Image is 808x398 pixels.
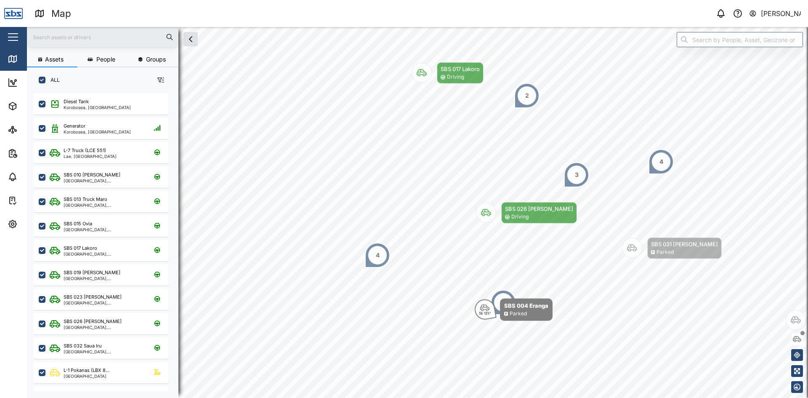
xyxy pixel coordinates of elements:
[34,90,178,391] div: grid
[64,350,144,354] div: [GEOGRAPHIC_DATA], [GEOGRAPHIC_DATA]
[22,102,48,111] div: Assets
[447,73,464,81] div: Driving
[376,251,380,260] div: 4
[476,202,577,224] div: Map marker
[564,162,589,187] div: Map marker
[22,149,50,158] div: Reports
[514,83,540,108] div: Map marker
[64,318,122,325] div: SBS 026 [PERSON_NAME]
[491,290,516,315] div: Map marker
[64,276,144,280] div: [GEOGRAPHIC_DATA], [GEOGRAPHIC_DATA]
[27,27,808,398] canvas: Map
[64,301,144,305] div: [GEOGRAPHIC_DATA], [GEOGRAPHIC_DATA]
[22,172,48,182] div: Alarms
[64,147,106,154] div: L-7 Truck (LCE 551)
[64,342,102,350] div: SBS 032 Saua Iru
[622,238,722,259] div: Map marker
[749,8,801,19] button: [PERSON_NAME]
[64,294,122,301] div: SBS 023 [PERSON_NAME]
[479,312,491,315] div: SE 125°
[659,157,663,166] div: 4
[365,243,390,268] div: Map marker
[500,298,507,307] div: 19
[4,4,23,23] img: Main Logo
[22,54,41,64] div: Map
[22,219,52,229] div: Settings
[64,374,109,378] div: [GEOGRAPHIC_DATA]
[22,125,42,134] div: Sites
[64,98,89,105] div: Diesel Tank
[64,179,144,183] div: [GEOGRAPHIC_DATA], [GEOGRAPHIC_DATA]
[575,170,579,179] div: 3
[64,105,131,110] div: Korobosea, [GEOGRAPHIC_DATA]
[505,205,573,213] div: SBS 026 [PERSON_NAME]
[51,6,71,21] div: Map
[412,62,484,84] div: Map marker
[22,196,45,205] div: Tasks
[64,227,144,232] div: [GEOGRAPHIC_DATA], [GEOGRAPHIC_DATA]
[64,130,131,134] div: Korobosea, [GEOGRAPHIC_DATA]
[64,367,109,374] div: L-1 Pokanas (LBX 8...
[504,302,548,310] div: SBS 004 Eranga
[761,8,801,19] div: [PERSON_NAME]
[64,203,144,207] div: [GEOGRAPHIC_DATA], [GEOGRAPHIC_DATA]
[64,245,97,252] div: SBS 017 Lakoro
[22,78,60,87] div: Dashboard
[441,65,480,73] div: SBS 017 Lakoro
[510,310,527,318] div: Parked
[64,154,117,158] div: Lae, [GEOGRAPHIC_DATA]
[32,31,173,43] input: Search assets or drivers
[45,56,64,62] span: Assets
[96,56,115,62] span: People
[64,252,144,256] div: [GEOGRAPHIC_DATA], [GEOGRAPHIC_DATA]
[475,299,553,321] div: Map marker
[64,269,120,276] div: SBS 019 [PERSON_NAME]
[146,56,166,62] span: Groups
[677,32,803,47] input: Search by People, Asset, Geozone or Place
[64,123,85,130] div: Generator
[511,213,529,221] div: Driving
[525,91,529,100] div: 2
[45,77,60,83] label: ALL
[64,325,144,329] div: [GEOGRAPHIC_DATA], [GEOGRAPHIC_DATA]
[64,196,107,203] div: SBS 013 Truck Maro
[649,149,674,174] div: Map marker
[64,171,120,179] div: SBS 010 [PERSON_NAME]
[656,248,674,256] div: Parked
[64,220,92,227] div: SBS 015 Ovia
[651,240,718,248] div: SBS 031 [PERSON_NAME]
